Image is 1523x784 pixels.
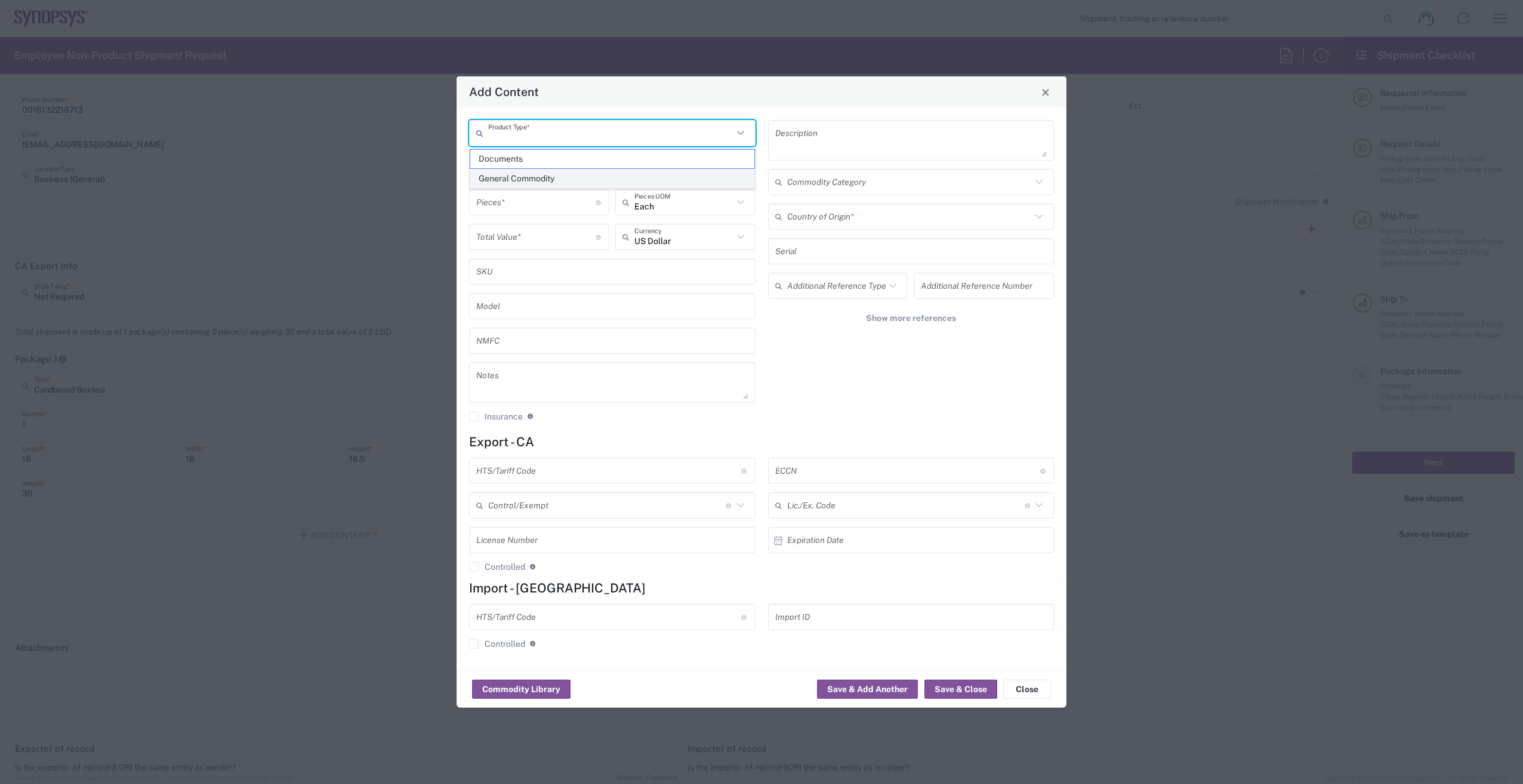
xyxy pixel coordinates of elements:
label: Controlled [469,562,525,572]
span: General Commodity [470,169,754,188]
button: Close [1003,680,1051,699]
button: Close [1037,84,1054,100]
h4: Import - [GEOGRAPHIC_DATA] [469,581,1054,595]
label: Controlled [469,639,525,649]
span: Show more references [866,313,956,324]
label: Insurance [469,412,523,421]
h4: Add Content [469,83,539,100]
button: Commodity Library [472,680,571,699]
h4: Export - CA [469,434,1054,449]
button: Save & Add Another [817,680,918,699]
span: Documents [470,150,754,168]
button: Save & Close [924,680,997,699]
